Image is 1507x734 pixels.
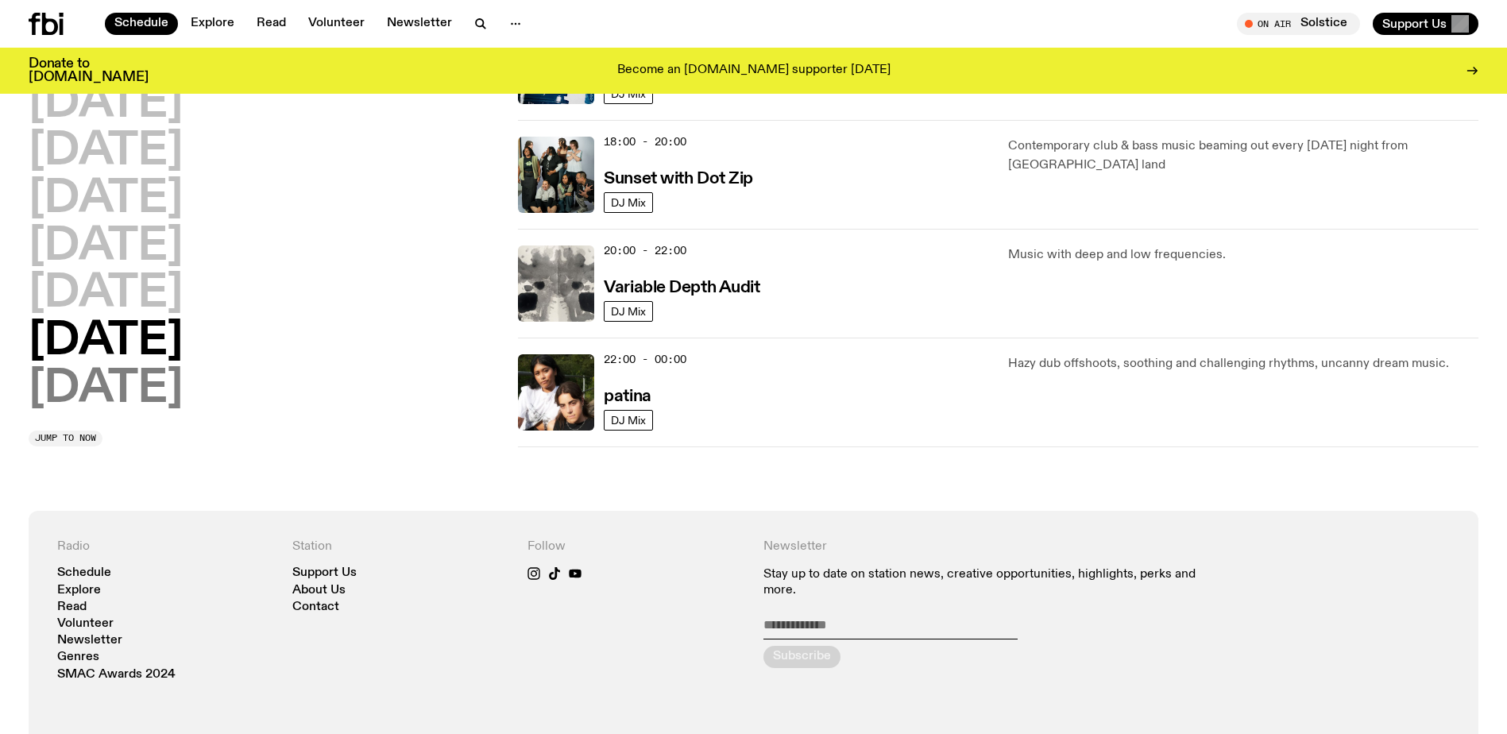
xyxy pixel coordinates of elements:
a: Sunset with Dot Zip [604,168,753,187]
p: Music with deep and low frequencies. [1008,245,1478,265]
h4: Radio [57,539,273,554]
button: [DATE] [29,319,183,364]
a: Explore [181,13,244,35]
h4: Newsletter [763,539,1215,554]
img: A black and white Rorschach [518,245,594,322]
a: Explore [57,585,101,597]
a: Variable Depth Audit [604,276,759,296]
h4: Follow [527,539,744,554]
span: 22:00 - 00:00 [604,352,686,367]
a: DJ Mix [604,83,653,104]
a: Contact [292,601,339,613]
a: DJ Mix [604,410,653,431]
p: Hazy dub offshoots, soothing and challenging rhythms, uncanny dream music. [1008,354,1478,373]
span: DJ Mix [611,196,646,208]
a: Newsletter [377,13,462,35]
a: Genres [57,651,99,663]
button: [DATE] [29,129,183,174]
a: Read [247,13,296,35]
span: Jump to now [35,434,96,442]
a: DJ Mix [604,192,653,213]
span: 20:00 - 22:00 [604,243,686,258]
button: [DATE] [29,367,183,411]
span: DJ Mix [611,305,646,317]
span: DJ Mix [611,414,646,426]
button: [DATE] [29,177,183,222]
button: Jump to now [29,431,102,446]
p: Stay up to date on station news, creative opportunities, highlights, perks and more. [763,567,1215,597]
a: Read [57,601,87,613]
button: On AirSolstice [1237,13,1360,35]
button: [DATE] [29,272,183,317]
button: Support Us [1373,13,1478,35]
a: SMAC Awards 2024 [57,669,176,681]
h3: Sunset with Dot Zip [604,171,753,187]
a: Volunteer [299,13,374,35]
h3: Variable Depth Audit [604,280,759,296]
h3: patina [604,388,651,405]
a: Schedule [57,567,111,579]
button: Subscribe [763,646,840,668]
span: Support Us [1382,17,1447,31]
a: Schedule [105,13,178,35]
a: Volunteer [57,618,114,630]
button: [DATE] [29,225,183,269]
button: [DATE] [29,82,183,126]
a: DJ Mix [604,301,653,322]
p: Contemporary club & bass music beaming out every [DATE] night from [GEOGRAPHIC_DATA] land [1008,137,1478,175]
a: patina [604,385,651,405]
h4: Station [292,539,508,554]
a: Newsletter [57,635,122,647]
a: About Us [292,585,346,597]
span: 18:00 - 20:00 [604,134,686,149]
h3: Donate to [DOMAIN_NAME] [29,57,149,84]
p: Become an [DOMAIN_NAME] supporter [DATE] [617,64,891,78]
a: Support Us [292,567,357,579]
